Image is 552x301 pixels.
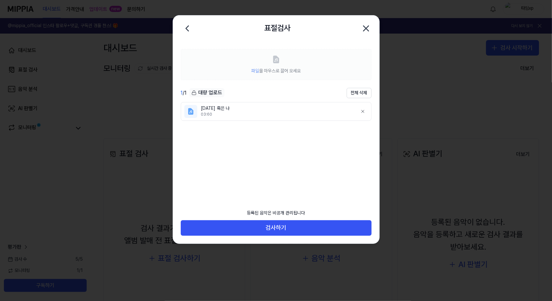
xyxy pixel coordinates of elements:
div: [DATE] 죽은 나 [201,105,352,112]
button: 대량 업로드 [189,88,224,98]
button: 검사하기 [181,220,372,236]
span: 1 [181,90,183,96]
h2: 표절검사 [264,22,291,34]
div: 03:60 [201,112,352,117]
span: 을 마우스로 끌어 오세요 [251,68,301,73]
div: 등록된 음악은 비공개 관리됩니다 [243,206,309,220]
span: 파일 [251,68,259,73]
div: / 1 [181,89,187,97]
div: 대량 업로드 [189,88,224,97]
button: 전체 삭제 [347,88,372,98]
